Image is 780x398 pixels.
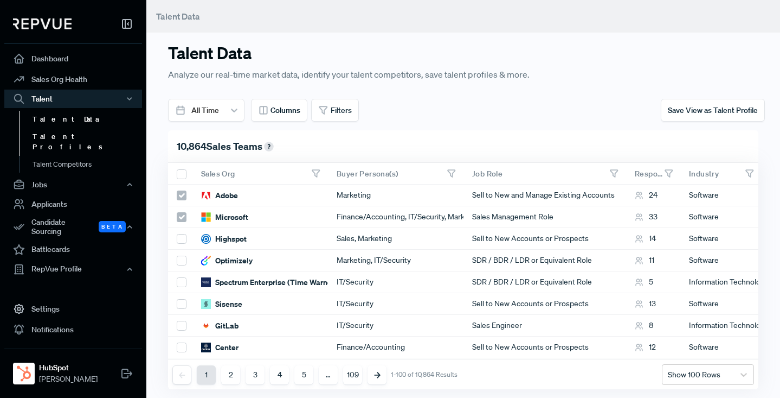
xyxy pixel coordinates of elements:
[368,365,386,384] button: Next
[463,358,626,380] div: SDR / BDR / LDR or Equivalent Role
[4,349,142,389] a: HubSpotHubSpot[PERSON_NAME]
[635,255,654,266] div: 11
[343,365,362,384] button: 109
[4,90,142,108] button: Talent
[472,169,502,179] span: Job Role
[680,163,762,185] div: Toggle SortBy
[635,342,656,353] div: 12
[328,185,463,206] div: Marketing
[19,156,157,173] a: Talent Competitors
[391,371,457,378] div: 1-100 of 10,864 Results
[680,293,762,315] div: Software
[294,365,313,384] button: 5
[328,250,463,271] div: Marketing, IT/Security
[463,271,626,293] div: SDR / BDR / LDR or Equivalent Role
[337,169,398,179] span: Buyer Persona(s)
[201,234,211,244] img: Highspot
[201,277,211,287] img: Spectrum Enterprise (Time Warner)
[201,169,235,179] span: Sales Org
[201,321,211,331] img: GitLab
[463,228,626,250] div: Sell to New Accounts or Prospects
[4,175,142,194] button: Jobs
[689,169,719,179] span: Industry
[668,105,758,115] span: Save View as Talent Profile
[680,271,762,293] div: Information Technology and Services
[201,190,238,201] div: Adobe
[635,233,656,244] div: 14
[635,298,656,309] div: 13
[328,337,463,358] div: Finance/Accounting
[172,365,191,384] button: Previous
[680,358,762,380] div: Professional / Business Services
[270,365,289,384] button: 4
[168,43,608,63] h3: Talent Data
[680,206,762,228] div: Software
[635,276,653,288] div: 5
[680,315,762,337] div: Information Technology and Services
[463,337,626,358] div: Sell to New Accounts or Prospects
[19,128,157,156] a: Talent Profiles
[328,206,463,228] div: Finance/Accounting, IT/Security, Marketing
[201,342,238,353] div: Center
[680,228,762,250] div: Software
[328,228,463,250] div: Sales, Marketing
[463,315,626,337] div: Sales Engineer
[201,277,337,288] div: Spectrum Enterprise (Time Warner)
[328,358,463,380] div: Marketing
[463,293,626,315] div: Sell to New Accounts or Prospects
[221,365,240,384] button: 2
[201,212,248,223] div: Microsoft
[270,105,300,116] span: Columns
[4,299,142,319] a: Settings
[4,48,142,69] a: Dashboard
[168,130,758,163] div: 10,864 Sales Teams
[680,250,762,271] div: Software
[626,163,680,185] div: Toggle SortBy
[168,67,608,81] p: Analyze our real-time market data, identify your talent competitors, save talent profiles & more.
[4,194,142,214] a: Applicants
[156,11,200,22] span: Talent Data
[4,239,142,260] a: Battlecards
[251,99,307,122] button: Columns
[201,233,247,244] div: Highspot
[4,260,142,279] button: RepVue Profile
[4,319,142,340] a: Notifications
[201,343,211,352] img: Center
[331,105,352,116] span: Filters
[4,214,142,239] button: Candidate Sourcing Beta
[192,163,328,185] div: Toggle SortBy
[328,293,463,315] div: IT/Security
[328,315,463,337] div: IT/Security
[15,365,33,382] img: HubSpot
[635,211,657,223] div: 33
[319,365,338,384] button: …
[19,111,157,128] a: Talent Data
[635,320,653,331] div: 8
[39,374,98,385] span: [PERSON_NAME]
[311,99,359,122] button: Filters
[201,191,211,200] img: Adobe
[463,206,626,228] div: Sales Management Role
[197,365,216,384] button: 1
[201,299,211,309] img: Sisense
[13,18,72,29] img: RepVue
[201,255,253,266] div: Optimizely
[635,189,657,201] div: 24
[4,214,142,239] div: Candidate Sourcing
[328,271,463,293] div: IT/Security
[201,299,242,309] div: Sisense
[201,320,238,331] div: GitLab
[4,69,142,90] a: Sales Org Health
[463,185,626,206] div: Sell to New and Manage Existing Accounts
[172,365,457,384] nav: pagination
[680,185,762,206] div: Software
[661,99,765,122] button: Save View as Talent Profile
[39,362,98,374] strong: HubSpot
[463,250,626,271] div: SDR / BDR / LDR or Equivalent Role
[635,169,664,179] span: Respondents
[201,212,211,222] img: Microsoft
[680,337,762,358] div: Software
